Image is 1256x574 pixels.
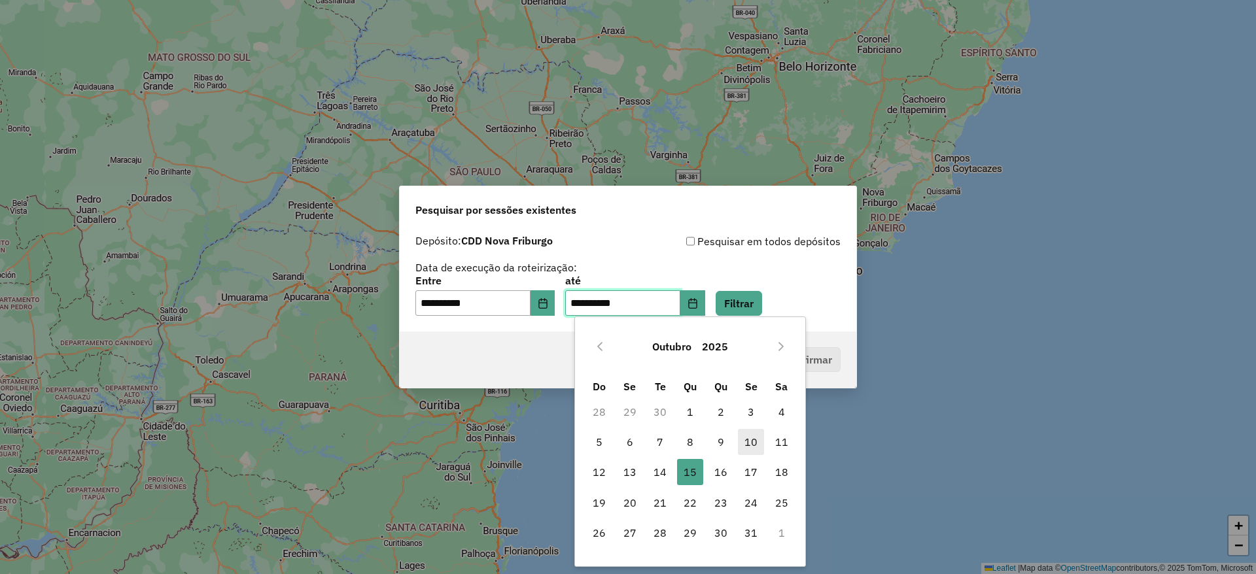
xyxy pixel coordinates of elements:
[617,459,643,485] span: 13
[574,316,806,567] div: Choose Date
[615,457,645,487] td: 13
[415,260,577,275] label: Data de execução da roteirização:
[706,488,736,518] td: 23
[680,290,705,316] button: Choose Date
[677,490,703,516] span: 22
[615,427,645,457] td: 6
[584,396,614,426] td: 28
[586,490,612,516] span: 19
[766,488,796,518] td: 25
[736,518,766,548] td: 31
[736,457,766,487] td: 17
[415,233,553,248] label: Depósito:
[706,518,736,548] td: 30
[461,234,553,247] strong: CDD Nova Friburgo
[645,427,675,457] td: 7
[589,336,610,357] button: Previous Month
[645,457,675,487] td: 14
[769,459,795,485] span: 18
[675,457,705,487] td: 15
[708,459,734,485] span: 16
[677,459,703,485] span: 15
[675,518,705,548] td: 29
[775,380,788,393] span: Sa
[697,331,733,362] button: Choose Year
[675,427,705,457] td: 8
[766,518,796,548] td: 1
[771,336,792,357] button: Next Month
[615,518,645,548] td: 27
[415,273,555,288] label: Entre
[706,457,736,487] td: 16
[769,399,795,425] span: 4
[586,429,612,455] span: 5
[716,291,762,316] button: Filtrar
[647,520,673,546] span: 28
[586,520,612,546] span: 26
[766,457,796,487] td: 18
[675,488,705,518] td: 22
[647,490,673,516] span: 21
[706,396,736,426] td: 2
[766,427,796,457] td: 11
[586,459,612,485] span: 12
[617,490,643,516] span: 20
[677,429,703,455] span: 8
[584,427,614,457] td: 5
[738,520,764,546] span: 31
[584,457,614,487] td: 12
[615,488,645,518] td: 20
[738,429,764,455] span: 10
[647,459,673,485] span: 14
[769,429,795,455] span: 11
[415,202,576,218] span: Pesquisar por sessões existentes
[714,380,727,393] span: Qu
[706,427,736,457] td: 9
[738,459,764,485] span: 17
[708,399,734,425] span: 2
[623,380,636,393] span: Se
[628,233,841,249] div: Pesquisar em todos depósitos
[708,490,734,516] span: 23
[738,490,764,516] span: 24
[584,518,614,548] td: 26
[708,429,734,455] span: 9
[677,520,703,546] span: 29
[647,331,697,362] button: Choose Month
[655,380,666,393] span: Te
[736,488,766,518] td: 24
[736,427,766,457] td: 10
[766,396,796,426] td: 4
[708,520,734,546] span: 30
[647,429,673,455] span: 7
[645,518,675,548] td: 28
[615,396,645,426] td: 29
[684,380,697,393] span: Qu
[769,490,795,516] span: 25
[617,429,643,455] span: 6
[593,380,606,393] span: Do
[584,488,614,518] td: 19
[738,399,764,425] span: 3
[645,396,675,426] td: 30
[565,273,705,288] label: até
[736,396,766,426] td: 3
[617,520,643,546] span: 27
[645,488,675,518] td: 21
[677,399,703,425] span: 1
[675,396,705,426] td: 1
[531,290,555,316] button: Choose Date
[745,380,758,393] span: Se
